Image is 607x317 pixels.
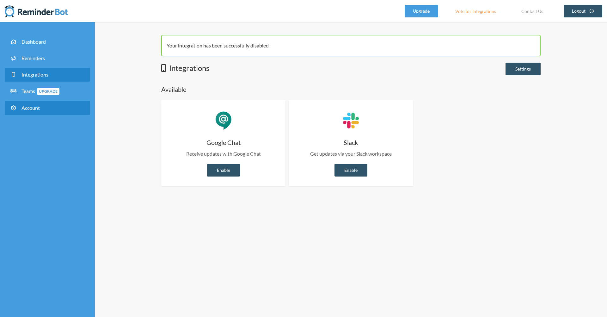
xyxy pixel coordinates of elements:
[5,84,90,98] a: TeamsUpgrade
[5,35,90,49] a: Dashboard
[167,42,269,48] span: Your integration has been successfully disabled
[21,88,59,94] span: Teams
[171,150,276,158] p: Receive updates with Google Chat
[161,85,541,94] h4: Available
[5,101,90,115] a: Account
[161,63,209,73] h1: Integrations
[5,5,68,17] img: Reminder Bot
[5,68,90,82] a: Integrations
[5,51,90,65] a: Reminders
[21,39,46,45] span: Dashboard
[405,5,438,17] a: Upgrade
[37,88,59,95] span: Upgrade
[207,164,240,177] a: Enable
[334,164,367,177] a: Enable
[513,5,551,17] a: Contact Us
[171,138,276,147] h4: Google Chat
[21,105,40,111] span: Account
[298,138,403,147] h4: Slack
[21,71,48,78] span: Integrations
[506,63,541,75] a: Settings
[21,55,45,61] span: Reminders
[447,5,504,17] a: Vote for Integrations
[564,5,603,17] a: Logout
[298,150,403,158] p: Get updates via your Slack workspace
